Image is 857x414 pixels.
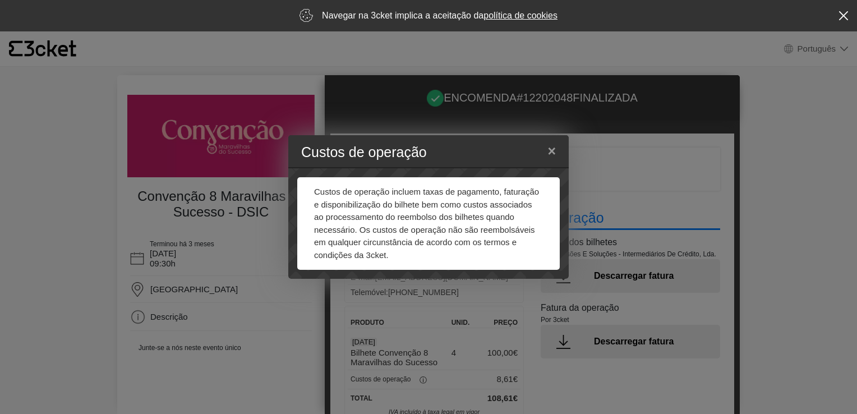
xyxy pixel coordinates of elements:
[314,186,543,261] p: Custos de operação incluem taxas de pagamento, faturação e disponibilização do bilhete bem como c...
[322,9,557,22] p: Navegar na 3cket implica a aceitação da
[483,11,557,20] a: política de cookies
[301,142,427,163] h5: Custos de operação
[547,142,556,160] span: ×
[538,133,565,169] button: Close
